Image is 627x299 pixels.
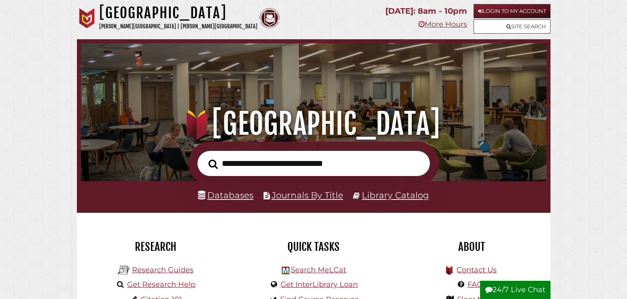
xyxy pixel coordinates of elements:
a: Site Search [474,19,550,34]
a: Research Guides [132,265,193,274]
img: Calvin University [77,8,97,28]
a: FAQs [468,280,487,289]
i: Search [208,159,218,170]
a: Get Research Help [127,280,196,289]
a: Get InterLibrary Loan [281,280,358,289]
a: Contact Us [457,265,497,274]
h1: [GEOGRAPHIC_DATA] [99,4,257,22]
button: Search [204,157,222,171]
img: Hekman Library Logo [118,264,130,276]
a: More Hours [419,20,467,29]
p: [DATE]: 8am - 10pm [385,4,467,18]
a: Library Catalog [362,190,429,200]
img: Calvin Theological Seminary [259,8,280,28]
h1: [GEOGRAPHIC_DATA] [90,106,537,142]
a: Databases [198,190,253,200]
h2: About [399,240,544,254]
h2: Quick Tasks [241,240,387,254]
a: Search MeLCat [291,265,346,274]
img: Hekman Library Logo [282,267,289,274]
a: Journals By Title [272,190,343,200]
a: Login to My Account [474,4,550,18]
h2: Research [83,240,229,254]
p: [PERSON_NAME][GEOGRAPHIC_DATA] | [PERSON_NAME][GEOGRAPHIC_DATA] [99,22,257,31]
